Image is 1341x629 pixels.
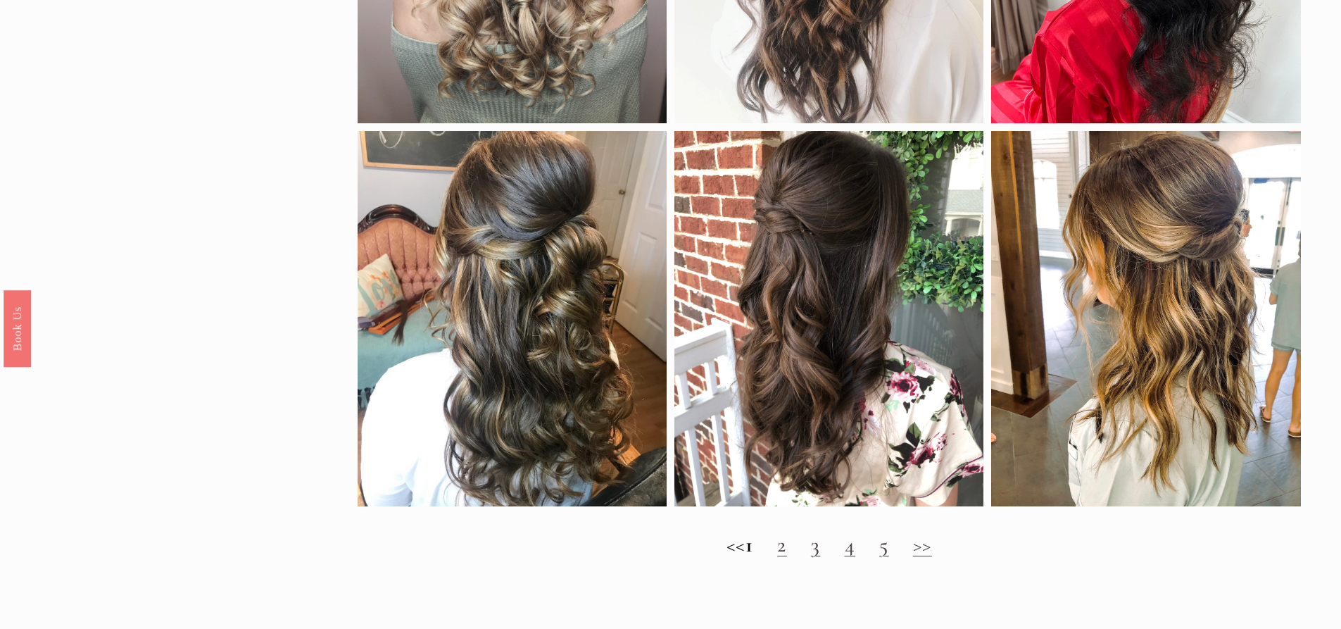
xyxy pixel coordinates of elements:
[845,532,856,558] a: 4
[358,533,1301,558] h2: <<
[4,289,31,366] a: Book Us
[777,532,787,558] a: 2
[811,532,821,558] a: 3
[879,532,889,558] a: 5
[913,532,932,558] a: >>
[745,532,754,558] strong: 1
